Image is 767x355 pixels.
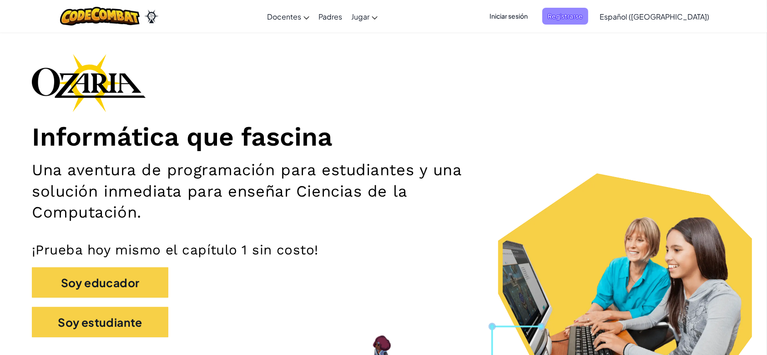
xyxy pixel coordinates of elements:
[600,12,709,21] span: Español ([GEOGRAPHIC_DATA])
[267,12,301,21] span: Docentes
[351,12,369,21] span: Jugar
[484,8,533,25] button: Iniciar sesión
[542,8,588,25] button: Registrarse
[314,4,347,29] a: Padres
[595,4,714,29] a: Español ([GEOGRAPHIC_DATA])
[32,159,503,223] h2: Una aventura de programación para estudiantes y una solución inmediata para enseñar Ciencias de l...
[32,241,735,258] p: ¡Prueba hoy mismo el capítulo 1 sin costo!
[144,10,159,23] img: Ozaria
[60,7,140,25] img: CodeCombat logo
[262,4,314,29] a: Docentes
[347,4,382,29] a: Jugar
[32,54,146,112] img: Ozaria branding logo
[32,307,168,337] button: Soy estudiante
[32,267,168,298] button: Soy educador
[32,121,735,152] h1: Informática que fascina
